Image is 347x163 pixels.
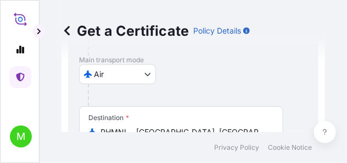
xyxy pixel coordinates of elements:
[268,143,312,152] a: Cookie Notice
[94,69,104,80] span: Air
[100,127,270,138] input: Destination
[214,143,259,152] a: Privacy Policy
[79,64,156,84] button: Select transport
[88,113,129,122] div: Destination
[61,22,189,40] p: Get a Certificate
[193,25,241,36] p: Policy Details
[16,131,25,142] span: M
